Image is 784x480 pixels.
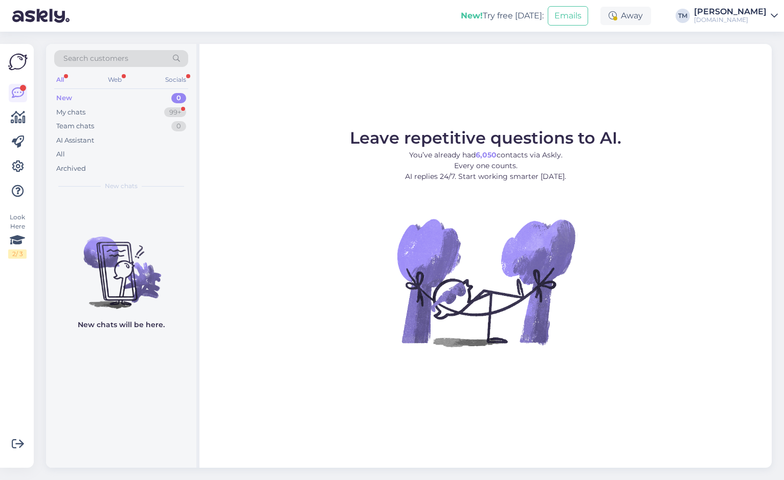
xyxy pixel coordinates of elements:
div: All [54,73,66,86]
img: Askly Logo [8,52,28,72]
div: Web [106,73,124,86]
div: Socials [163,73,188,86]
div: Try free [DATE]: [461,10,544,22]
div: New [56,93,72,103]
div: Look Here [8,213,27,259]
div: My chats [56,107,85,118]
span: New chats [105,181,138,191]
img: No Chat active [394,190,578,374]
div: 2 / 3 [8,249,27,259]
button: Emails [548,6,588,26]
div: All [56,149,65,159]
p: New chats will be here. [78,319,165,330]
p: You’ve already had contacts via Askly. Every one counts. AI replies 24/7. Start working smarter [... [350,150,621,182]
div: AI Assistant [56,135,94,146]
div: Team chats [56,121,94,131]
b: New! [461,11,483,20]
a: [PERSON_NAME][DOMAIN_NAME] [694,8,778,24]
div: 0 [171,93,186,103]
div: [PERSON_NAME] [694,8,767,16]
div: 99+ [164,107,186,118]
div: Away [600,7,651,25]
div: 0 [171,121,186,131]
div: TM [676,9,690,23]
span: Search customers [63,53,128,64]
div: [DOMAIN_NAME] [694,16,767,24]
div: Archived [56,164,86,174]
span: Leave repetitive questions to AI. [350,128,621,148]
img: No chats [46,218,196,310]
b: 6,050 [476,150,497,159]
